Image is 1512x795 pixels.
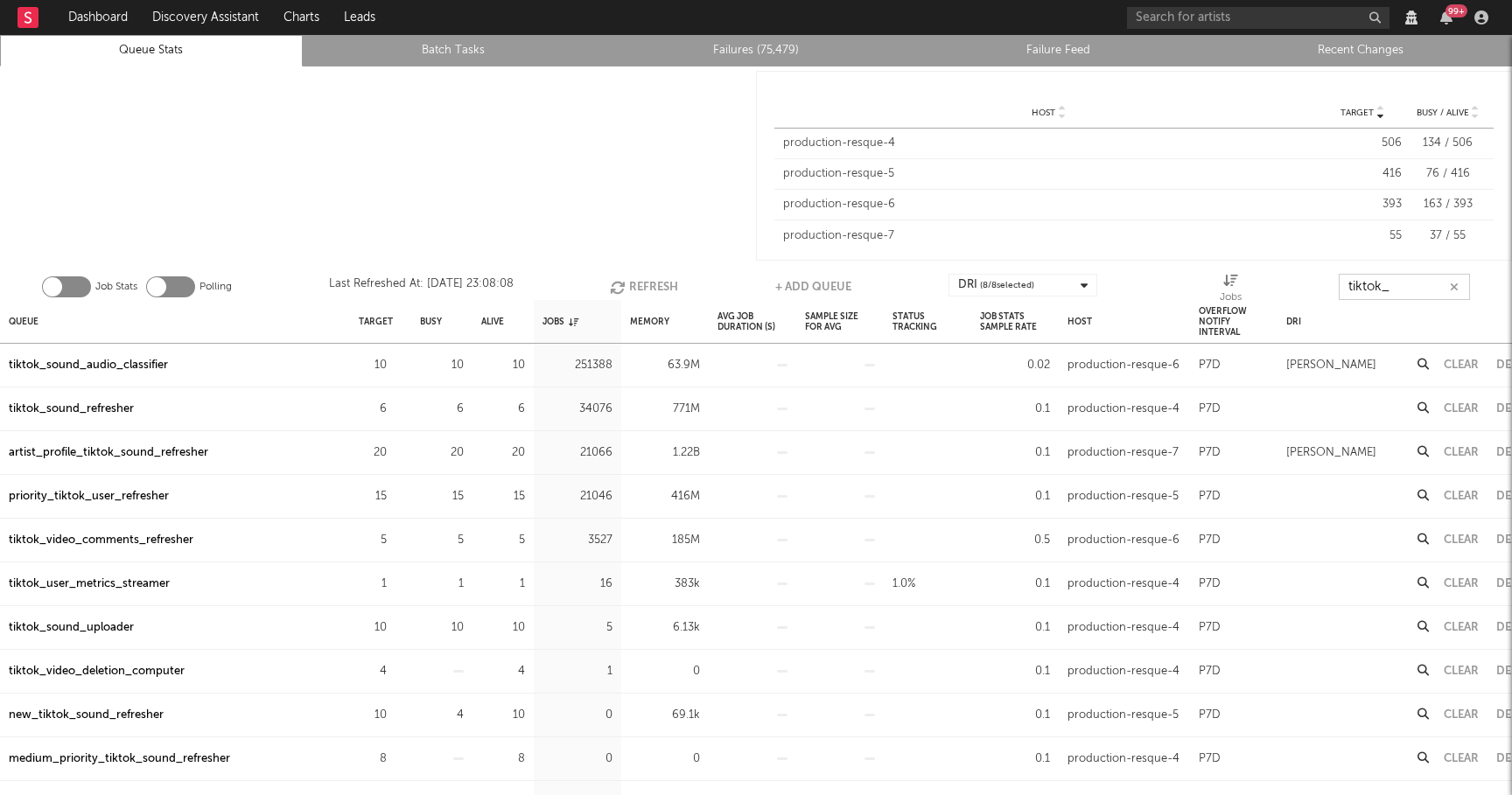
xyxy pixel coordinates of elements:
[1444,491,1479,502] button: Clear
[980,617,1050,638] div: 0.1
[542,705,612,726] div: 0
[1410,227,1485,245] div: 37 / 55
[359,303,393,340] div: Target
[420,303,442,340] div: Busy
[329,274,514,300] div: Last Refreshed At: [DATE] 23:08:08
[630,530,700,551] div: 185M
[1323,165,1402,183] div: 416
[958,275,1034,296] div: DRI
[1199,443,1221,464] div: P7D
[980,530,1050,551] div: 0.5
[1417,108,1469,118] span: Busy / Alive
[775,274,851,300] button: + Add Queue
[630,443,700,464] div: 1.22B
[630,617,700,638] div: 6.13k
[359,661,387,682] div: 4
[481,355,525,376] div: 10
[1444,403,1479,415] button: Clear
[1199,749,1221,770] div: P7D
[199,276,232,297] label: Polling
[9,705,164,726] div: new_tiktok_sound_refresher
[1339,274,1470,300] input: Search...
[1199,530,1221,551] div: P7D
[481,530,525,551] div: 5
[481,399,525,420] div: 6
[1127,7,1389,29] input: Search for artists
[359,486,387,507] div: 15
[1199,705,1221,726] div: P7D
[1199,355,1221,376] div: P7D
[420,705,464,726] div: 4
[359,617,387,638] div: 10
[1067,355,1179,376] div: production-resque-6
[481,486,525,507] div: 15
[481,443,525,464] div: 20
[980,399,1050,420] div: 0.1
[1444,359,1479,371] button: Clear
[359,574,387,595] div: 1
[542,399,612,420] div: 34076
[1199,399,1221,420] div: P7D
[420,574,464,595] div: 1
[9,486,169,507] div: priority_tiktok_user_refresher
[630,661,700,682] div: 0
[1410,135,1485,152] div: 134 / 506
[1286,303,1301,340] div: DRI
[892,303,962,340] div: Status Tracking
[1067,486,1179,507] div: production-resque-5
[630,486,700,507] div: 416M
[630,574,700,595] div: 383k
[1444,578,1479,589] button: Clear
[1032,108,1055,118] span: Host
[805,303,875,340] div: Sample Size For Avg
[420,399,464,420] div: 6
[1323,227,1402,245] div: 55
[9,530,193,551] a: tiktok_video_comments_refresher
[630,303,669,340] div: Memory
[630,399,700,420] div: 771M
[1444,622,1479,633] button: Clear
[1340,108,1374,118] span: Target
[980,443,1050,464] div: 0.1
[892,574,915,595] div: 1.0%
[542,749,612,770] div: 0
[9,574,170,595] a: tiktok_user_metrics_streamer
[481,303,504,340] div: Alive
[1067,661,1179,682] div: production-resque-4
[359,443,387,464] div: 20
[481,661,525,682] div: 4
[9,661,185,682] a: tiktok_video_deletion_computer
[481,705,525,726] div: 10
[1067,443,1179,464] div: production-resque-7
[980,275,1034,296] span: ( 8 / 8 selected)
[542,530,612,551] div: 3527
[980,574,1050,595] div: 0.1
[542,355,612,376] div: 251388
[10,40,293,61] a: Queue Stats
[917,40,1200,61] a: Failure Feed
[630,749,700,770] div: 0
[359,355,387,376] div: 10
[420,617,464,638] div: 10
[9,443,208,464] a: artist_profile_tiktok_sound_refresher
[9,399,134,420] a: tiktok_sound_refresher
[1220,287,1242,308] div: Jobs
[420,486,464,507] div: 15
[980,486,1050,507] div: 0.1
[783,135,1314,152] div: production-resque-4
[717,303,787,340] div: Avg Job Duration (s)
[1286,443,1376,464] div: [PERSON_NAME]
[9,749,230,770] a: medium_priority_tiktok_sound_refresher
[359,749,387,770] div: 8
[481,574,525,595] div: 1
[359,705,387,726] div: 10
[1067,749,1179,770] div: production-resque-4
[542,443,612,464] div: 21066
[1440,10,1452,24] button: 99+
[980,303,1050,340] div: Job Stats Sample Rate
[359,399,387,420] div: 6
